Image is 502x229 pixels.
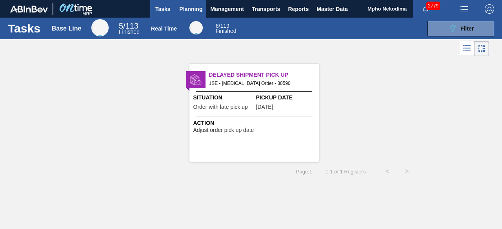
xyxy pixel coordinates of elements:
span: / 113 [119,22,138,30]
span: 6 [216,23,219,29]
span: Delayed Shipment Pick Up [209,71,319,79]
img: status [190,74,202,86]
button: < [377,162,397,181]
span: 08/17/2025 [256,104,273,110]
h1: Tasks [8,24,40,33]
span: Planning [179,4,202,14]
span: 5 [119,22,123,30]
div: Base Line [52,25,82,32]
span: 2779 [426,2,440,10]
span: Action [193,119,317,127]
span: 1 - 1 of 1 Registers [324,169,366,175]
span: Situation [193,94,254,102]
div: Real Time [189,21,203,34]
div: Real Time [151,25,177,32]
div: Base Line [91,19,109,36]
span: Order with late pick up [193,104,248,110]
span: Filter [460,25,474,32]
span: 1SE - Lactic Acid Order - 30590 [209,79,313,88]
img: TNhmsLtSVTkK8tSr43FrP2fwEKptu5GPRR3wAAAABJRU5ErkJggg== [10,5,48,13]
div: Real Time [216,23,236,34]
span: Adjust order pick up date [193,127,254,133]
button: Notifications [413,4,438,14]
span: Finished [119,29,140,35]
button: Filter [427,21,494,36]
span: Finished [216,28,236,34]
span: Tasks [154,4,171,14]
div: Card Vision [474,41,489,56]
span: Management [210,4,244,14]
span: Transports [252,4,280,14]
img: Logout [485,4,494,14]
span: Pickup Date [256,94,317,102]
div: Base Line [119,23,140,34]
span: / 119 [216,23,229,29]
button: > [397,162,417,181]
span: Master Data [316,4,347,14]
span: Reports [288,4,309,14]
div: List Vision [460,41,474,56]
img: userActions [460,4,469,14]
span: Page : 1 [296,169,312,175]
